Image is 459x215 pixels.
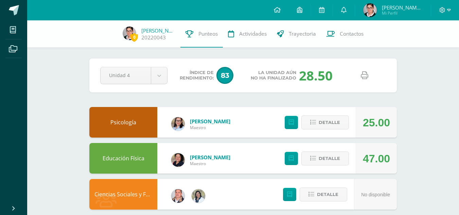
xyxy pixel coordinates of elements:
a: [PERSON_NAME] [190,154,230,161]
span: [PERSON_NAME] de los Angeles [382,4,423,11]
span: Índice de Rendimiento: [180,70,214,81]
a: Trayectoria [272,20,321,48]
img: 37e715dc780e7ced167423534eef5a43.png [123,26,136,40]
button: Detalle [301,151,349,165]
button: Detalle [301,115,349,129]
span: 83 [216,67,233,84]
span: Detalle [317,188,338,201]
img: 37e715dc780e7ced167423534eef5a43.png [363,3,377,17]
img: 97352d74acb6d1632be8541beff41410.png [171,117,185,131]
span: Detalle [319,152,340,165]
span: Trayectoria [289,30,316,37]
span: Unidad 4 [109,67,142,83]
div: Ciencias Sociales y Formación Ciudadana 4 [89,179,157,210]
a: [PERSON_NAME] [141,27,175,34]
a: Punteos [180,20,223,48]
a: 20220043 [141,34,166,41]
a: Contactos [321,20,369,48]
span: Maestro [190,161,230,166]
span: Maestro [190,125,230,130]
span: Actividades [239,30,267,37]
span: Contactos [340,30,364,37]
span: Mi Perfil [382,10,423,16]
button: Detalle [300,187,347,201]
div: 47.00 [363,143,390,174]
a: Unidad 4 [101,67,167,84]
a: Actividades [223,20,272,48]
span: 0 [130,33,138,41]
span: Punteos [198,30,218,37]
a: [PERSON_NAME] [190,118,230,125]
img: afd4cda865e3c4616a3300154a30ba78.png [171,189,185,203]
span: Detalle [319,116,340,129]
span: No disponible [361,192,390,197]
div: Psicología [89,107,157,138]
img: adc45a0dad1e69ee454ddbf92dbecfde.png [192,189,205,203]
span: La unidad aún no ha finalizado [251,70,296,81]
div: Educación Física [89,143,157,174]
img: 221af06ae4b1beedc67b65817a25a70d.png [171,153,185,167]
div: 25.00 [363,107,390,138]
div: 28.50 [299,67,333,84]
